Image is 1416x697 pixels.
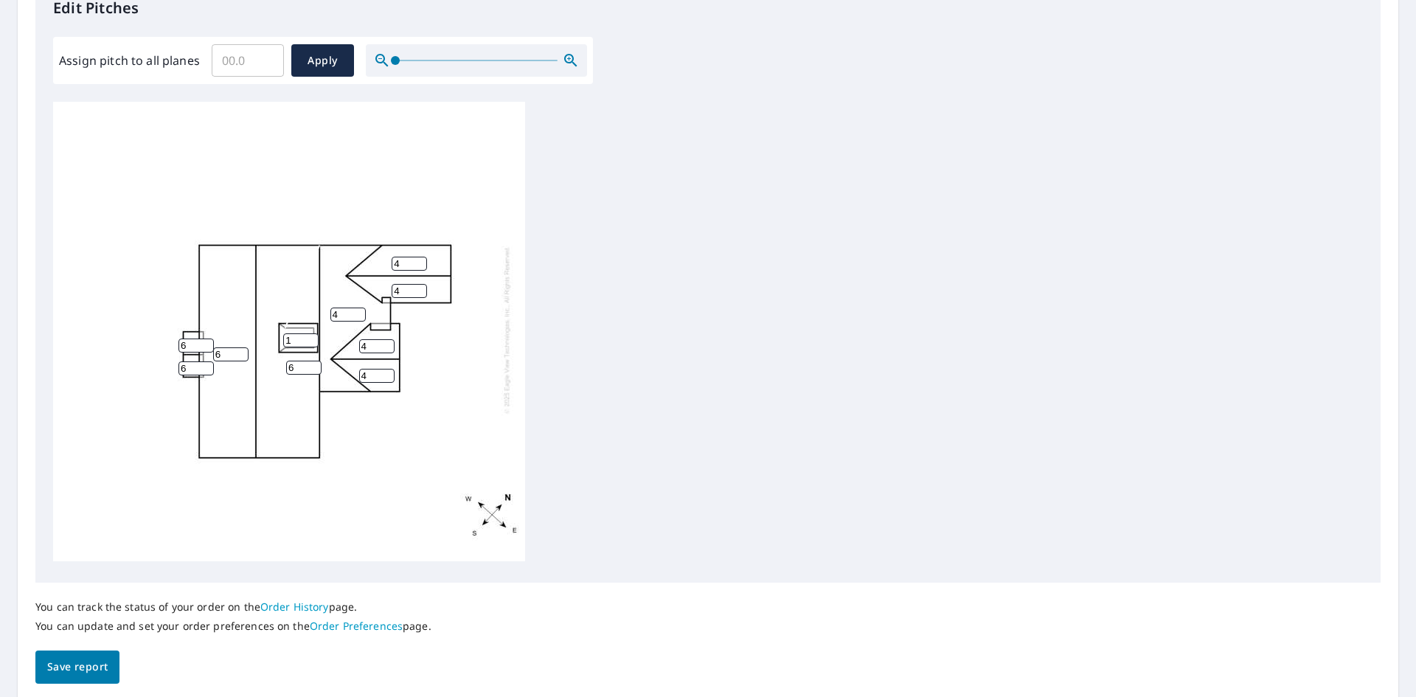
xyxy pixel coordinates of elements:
[35,620,431,633] p: You can update and set your order preferences on the page.
[310,619,403,633] a: Order Preferences
[47,658,108,676] span: Save report
[303,52,342,70] span: Apply
[291,44,354,77] button: Apply
[59,52,200,69] label: Assign pitch to all planes
[35,600,431,614] p: You can track the status of your order on the page.
[260,600,329,614] a: Order History
[35,651,119,684] button: Save report
[212,40,284,81] input: 00.0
